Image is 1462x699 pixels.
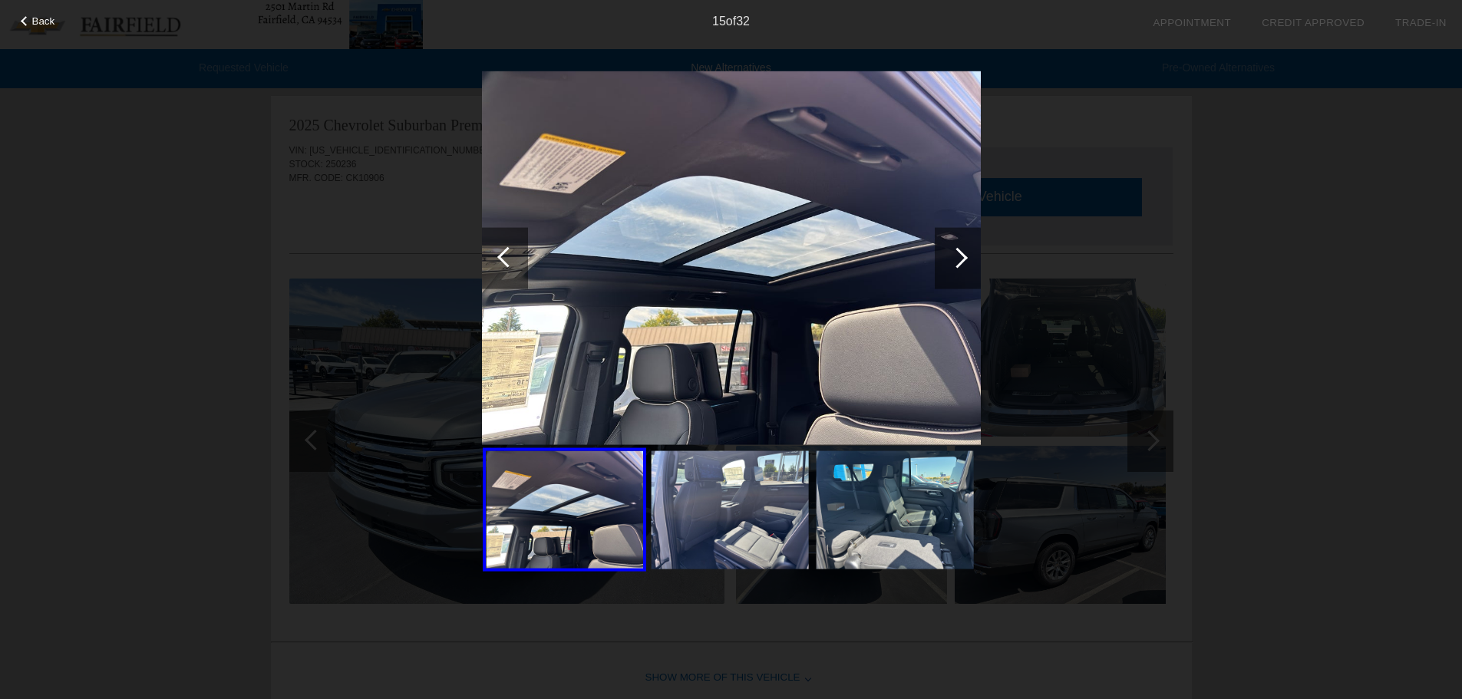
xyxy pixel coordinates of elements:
[816,451,973,569] img: 17.jpg
[1262,17,1365,28] a: Credit Approved
[1153,17,1231,28] a: Appointment
[1395,17,1447,28] a: Trade-In
[736,15,750,28] span: 32
[651,451,808,569] img: 16.jpg
[32,15,55,27] span: Back
[712,15,726,28] span: 15
[482,71,981,445] img: 15.jpg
